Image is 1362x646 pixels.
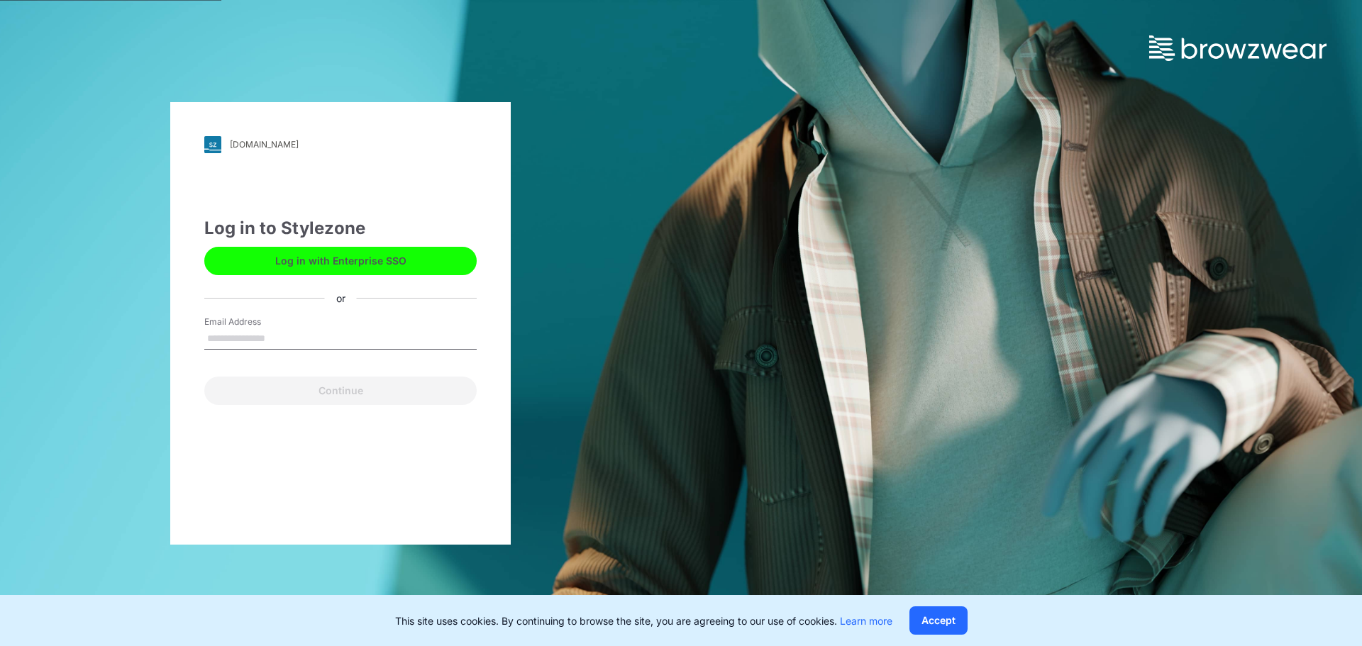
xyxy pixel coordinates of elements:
[204,136,221,153] img: svg+xml;base64,PHN2ZyB3aWR0aD0iMjgiIGhlaWdodD0iMjgiIHZpZXdCb3g9IjAgMCAyOCAyOCIgZmlsbD0ibm9uZSIgeG...
[230,139,299,150] div: [DOMAIN_NAME]
[204,247,477,275] button: Log in with Enterprise SSO
[395,613,892,628] p: This site uses cookies. By continuing to browse the site, you are agreeing to our use of cookies.
[204,136,477,153] a: [DOMAIN_NAME]
[840,615,892,627] a: Learn more
[1149,35,1327,61] img: browzwear-logo.73288ffb.svg
[204,216,477,241] div: Log in to Stylezone
[204,316,304,328] label: Email Address
[325,291,357,306] div: or
[909,606,968,635] button: Accept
